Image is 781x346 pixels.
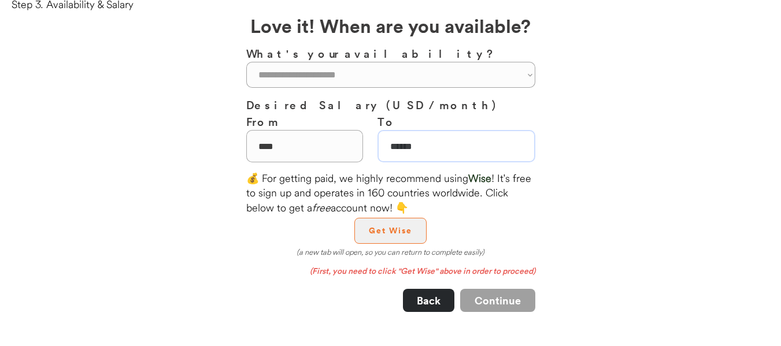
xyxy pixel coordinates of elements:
em: (a new tab will open, so you can return to complete easily) [297,247,484,256]
em: free [312,201,331,214]
h3: From [246,113,363,130]
font: Wise [468,172,491,185]
button: Back [403,289,454,312]
h3: To [377,113,535,130]
button: Get Wise [354,218,427,244]
em: (First, you need to click "Get Wise" above in order to proceed) [310,265,535,277]
h2: Love it! When are you available? [250,12,531,39]
h3: What's your availability? [246,45,535,62]
button: Continue [460,289,535,312]
h3: Desired Salary (USD / month) [246,96,535,113]
div: 💰 For getting paid, we highly recommend using ! It's free to sign up and operates in 160 countrie... [246,171,535,215]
